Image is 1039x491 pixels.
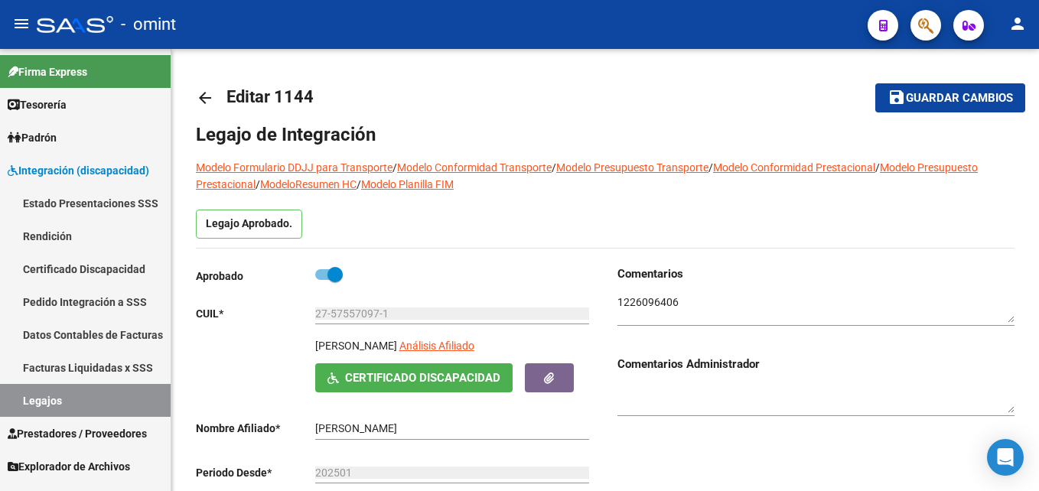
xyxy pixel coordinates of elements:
[713,161,875,174] a: Modelo Conformidad Prestacional
[617,356,1015,372] h3: Comentarios Administrador
[315,337,397,354] p: [PERSON_NAME]
[617,265,1015,282] h3: Comentarios
[8,425,147,442] span: Prestadores / Proveedores
[260,178,357,190] a: ModeloResumen HC
[196,210,302,239] p: Legajo Aprobado.
[556,161,708,174] a: Modelo Presupuesto Transporte
[196,305,315,322] p: CUIL
[1008,15,1027,33] mat-icon: person
[226,87,314,106] span: Editar 1144
[888,88,906,106] mat-icon: save
[8,96,67,113] span: Tesorería
[121,8,176,41] span: - omint
[315,363,513,392] button: Certificado Discapacidad
[8,458,130,475] span: Explorador de Archivos
[196,89,214,107] mat-icon: arrow_back
[875,83,1025,112] button: Guardar cambios
[196,161,392,174] a: Modelo Formulario DDJJ para Transporte
[399,340,474,352] span: Análisis Afiliado
[196,420,315,437] p: Nombre Afiliado
[8,162,149,179] span: Integración (discapacidad)
[196,268,315,285] p: Aprobado
[8,63,87,80] span: Firma Express
[12,15,31,33] mat-icon: menu
[906,92,1013,106] span: Guardar cambios
[361,178,454,190] a: Modelo Planilla FIM
[345,372,500,385] span: Certificado Discapacidad
[8,129,57,146] span: Padrón
[196,122,1015,147] h1: Legajo de Integración
[397,161,552,174] a: Modelo Conformidad Transporte
[987,439,1024,476] div: Open Intercom Messenger
[196,464,315,481] p: Periodo Desde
